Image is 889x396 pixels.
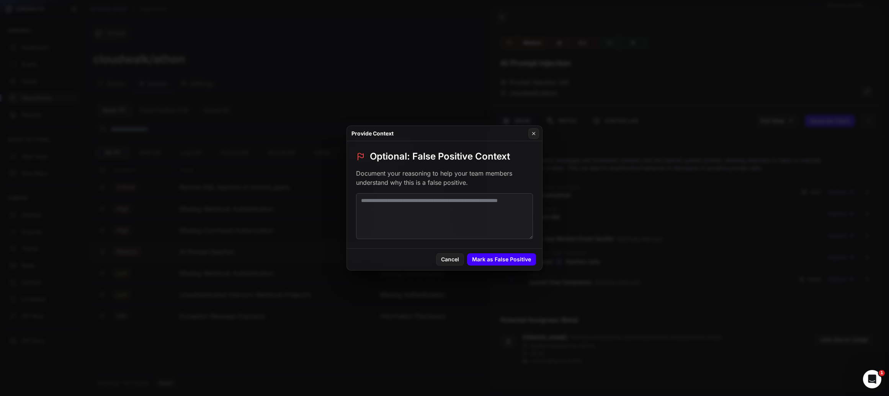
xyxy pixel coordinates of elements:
p: Document your reasoning to help your team members understand why this is a false positive. [356,169,533,187]
span: 1 [879,370,885,376]
button: Cancel [436,253,464,266]
button: Mark as False Positive [467,253,536,266]
h1: Optional: False Positive Context [370,150,510,163]
h4: Provide Context [351,130,394,137]
iframe: Intercom live chat [863,370,881,388]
